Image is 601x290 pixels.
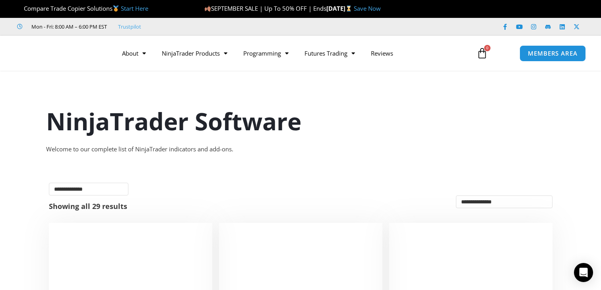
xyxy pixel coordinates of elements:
[154,44,235,62] a: NinjaTrader Products
[484,45,490,51] span: 0
[297,44,363,62] a: Futures Trading
[456,195,553,208] select: Shop order
[17,4,148,12] span: Compare Trade Copier Solutions
[354,4,381,12] a: Save Now
[520,45,586,62] a: MEMBERS AREA
[235,44,297,62] a: Programming
[114,44,469,62] nav: Menu
[326,4,354,12] strong: [DATE]
[29,22,107,31] span: Mon - Fri: 8:00 AM – 6:00 PM EST
[346,6,352,12] img: ⌛
[574,263,593,282] div: Open Intercom Messenger
[465,42,500,65] a: 0
[46,144,555,155] div: Welcome to our complete list of NinjaTrader indicators and add-ons.
[46,104,555,138] h1: NinjaTrader Software
[528,50,578,56] span: MEMBERS AREA
[17,6,23,12] img: 🏆
[114,44,154,62] a: About
[113,6,119,12] img: 🥇
[17,39,102,68] img: LogoAI | Affordable Indicators – NinjaTrader
[204,4,326,12] span: SEPTEMBER SALE | Up To 50% OFF | Ends
[363,44,401,62] a: Reviews
[205,6,211,12] img: 🍂
[118,22,141,31] a: Trustpilot
[49,203,127,210] p: Showing all 29 results
[121,4,148,12] a: Start Here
